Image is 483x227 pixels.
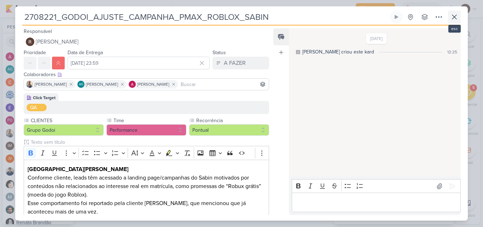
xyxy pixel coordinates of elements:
div: 12:25 [447,49,457,55]
div: Editor toolbar [292,179,461,193]
input: Select a date [68,57,210,69]
label: Time [113,117,186,124]
label: Status [213,50,226,56]
img: Rafael Dornelles [26,38,34,46]
div: QA [30,104,37,111]
div: Click Target [33,95,56,101]
div: Editor editing area: main [292,193,461,212]
button: Pontual [189,124,269,136]
label: Data de Entrega [68,50,103,56]
label: Prioridade [24,50,46,56]
div: Colaboradores [24,71,269,78]
label: Recorrência [196,117,269,124]
div: [PERSON_NAME] criou este kard [302,48,374,56]
span: [PERSON_NAME] [86,81,118,87]
label: Responsável [24,28,52,34]
span: [PERSON_NAME] [35,81,67,87]
div: Editor toolbar [24,146,269,160]
img: Alessandra Gomes [129,81,136,88]
span: [PERSON_NAME] [137,81,169,87]
input: Texto sem título [29,138,269,146]
button: A FAZER [213,57,269,69]
input: Buscar [179,80,267,89]
img: Iara Santos [26,81,33,88]
div: esc [448,25,461,33]
input: Kard Sem Título [22,11,389,23]
div: Aline Gimenez Graciano [77,81,85,88]
p: Conforme cliente, leads têm acessado a landing page/campanhas do Sabin motivados por conteúdos nã... [28,174,265,216]
button: Grupo Godoi [24,124,104,136]
strong: [GEOGRAPHIC_DATA][PERSON_NAME] [28,166,128,173]
div: A FAZER [224,59,246,67]
div: Ligar relógio [394,14,399,20]
button: [PERSON_NAME] [24,35,269,48]
p: AG [79,83,83,86]
label: CLIENTES [30,117,104,124]
button: Performance [106,124,186,136]
span: [PERSON_NAME] [36,38,78,46]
